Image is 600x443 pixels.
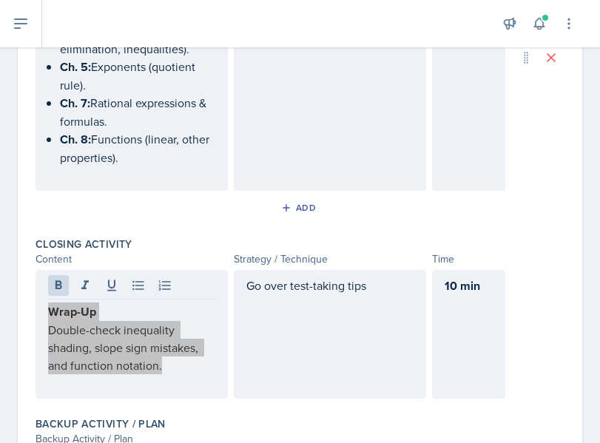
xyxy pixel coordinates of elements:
p: Go over test-taking tips [246,277,414,294]
div: Strategy / Technique [234,251,426,267]
div: Content [36,251,228,267]
p: Rational expressions & formulas. [60,94,215,130]
strong: Ch. 8: [60,131,91,148]
label: Closing Activity [36,237,132,251]
strong: Ch. 7: [60,95,90,112]
strong: 10 min [445,277,480,294]
strong: Ch. 5: [60,58,91,75]
div: Add [284,202,316,214]
button: Add [276,197,324,219]
p: Double-check inequality shading, slope sign mistakes, and function notation. [48,321,215,374]
label: Backup Activity / Plan [36,416,166,431]
strong: Wrap-Up [48,303,96,320]
div: Time [432,251,505,267]
p: Functions (linear, other properties). [60,130,215,166]
p: Exponents (quotient rule). [60,58,215,94]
